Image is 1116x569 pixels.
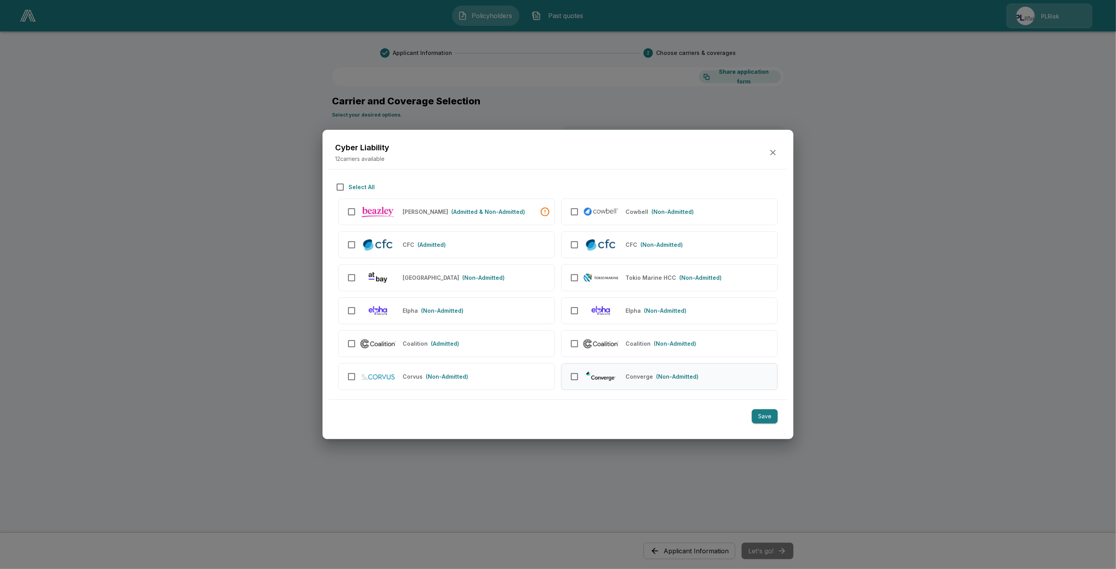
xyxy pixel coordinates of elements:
[360,205,396,219] img: Beazley
[625,306,641,315] p: Elpha (Non-Admitted)
[403,208,448,216] p: Beazley (Admitted & Non-Admitted)
[360,337,396,350] img: Coalition
[360,304,396,317] img: Elpha
[640,241,683,249] p: (Non-Admitted)
[403,372,423,381] p: Corvus (Non-Admitted)
[654,339,696,348] p: (Non-Admitted)
[1077,531,1116,569] iframe: Chat Widget
[752,409,778,424] button: Save
[679,274,722,282] p: (Non-Admitted)
[335,142,389,153] h5: Cyber Liability
[625,274,676,282] p: Tokio Marine HCC (Non-Admitted)
[625,208,648,216] p: Cowbell (Non-Admitted)
[651,208,694,216] p: (Non-Admitted)
[421,306,463,315] p: (Non-Admitted)
[348,183,375,191] p: Select All
[644,306,686,315] p: (Non-Admitted)
[360,237,396,252] img: CFC
[360,271,396,284] img: At-Bay
[540,207,550,217] div: • The selected NAICS code is not within Beazley's preferred industries.
[431,339,459,348] p: (Admitted)
[426,372,468,381] p: (Non-Admitted)
[418,241,446,249] p: (Admitted)
[462,274,505,282] p: (Non-Admitted)
[583,237,619,252] img: CFC
[360,372,396,381] img: Corvus
[403,306,418,315] p: Elpha (Non-Admitted)
[583,273,619,282] img: Tokio Marine HCC
[403,339,428,348] p: Coalition (Admitted)
[335,155,385,163] p: 12 carriers available
[625,241,637,249] p: CFC (Non-Admitted)
[403,274,459,282] p: At-Bay (Non-Admitted)
[583,370,619,383] img: Converge
[625,339,651,348] p: Coalition (Non-Admitted)
[403,241,414,249] p: CFC (Admitted)
[583,337,619,350] img: Coalition
[656,372,698,381] p: (Non-Admitted)
[625,372,653,381] p: Converge (Non-Admitted)
[451,208,525,216] p: (Admitted & Non-Admitted)
[583,304,619,317] img: Elpha
[583,206,619,218] img: Cowbell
